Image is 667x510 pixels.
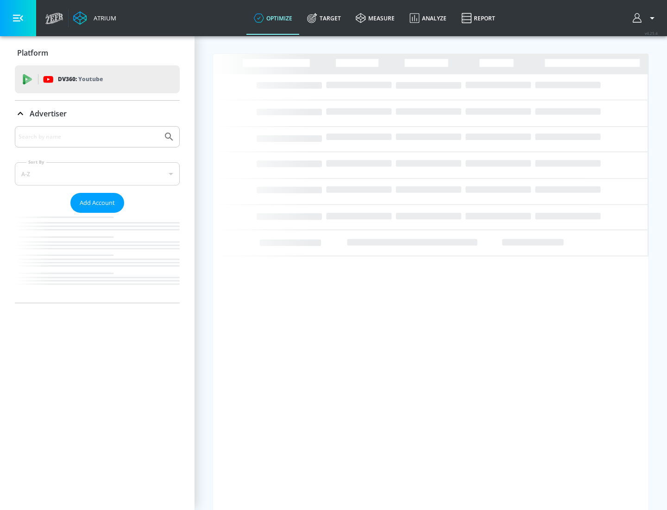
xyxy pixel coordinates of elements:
p: Youtube [78,74,103,84]
div: DV360: Youtube [15,65,180,93]
span: Add Account [80,198,115,208]
div: Platform [15,40,180,66]
a: Report [454,1,503,35]
div: Advertiser [15,126,180,303]
div: A-Z [15,162,180,185]
p: DV360: [58,74,103,84]
span: v 4.25.4 [645,31,658,36]
input: Search by name [19,131,159,143]
p: Advertiser [30,108,67,119]
a: Target [300,1,348,35]
p: Platform [17,48,48,58]
button: Add Account [70,193,124,213]
div: Atrium [90,14,116,22]
a: optimize [246,1,300,35]
a: Analyze [402,1,454,35]
label: Sort By [26,159,46,165]
div: Advertiser [15,101,180,127]
nav: list of Advertiser [15,213,180,303]
a: Atrium [73,11,116,25]
a: measure [348,1,402,35]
